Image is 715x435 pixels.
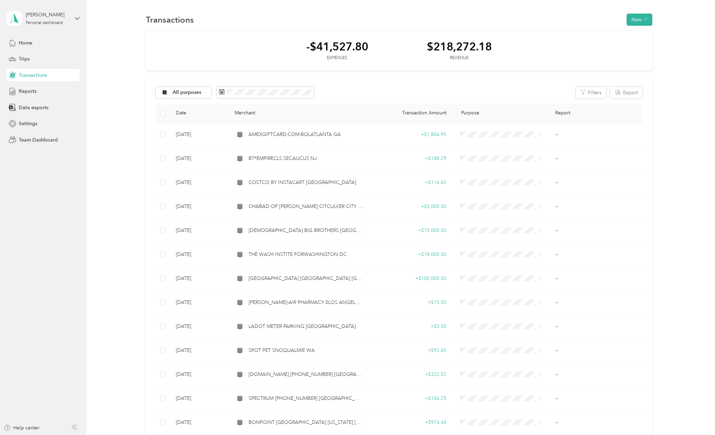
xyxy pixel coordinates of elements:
td: -- [550,339,643,363]
td: [DATE] [170,267,229,291]
td: -- [550,411,643,435]
span: AMEXGIFTCARD.COM-BOLATLANTA GA [249,131,341,138]
td: -- [550,123,643,147]
button: Help center [4,424,39,432]
span: Trips [19,55,30,63]
div: [PERSON_NAME] [26,11,69,18]
div: + $92.45 [374,347,446,354]
span: LADOT METER PARKING [GEOGRAPHIC_DATA] [249,323,356,330]
span: SPECTRUM [PHONE_NUMBER] [GEOGRAPHIC_DATA] [249,395,363,402]
div: + $100,000.00 [374,275,446,282]
span: CHABAD OF [PERSON_NAME] CITCULVER CITY CA [249,203,363,210]
td: [DATE] [170,219,229,243]
td: [DATE] [170,291,229,315]
div: + $15.00 [374,299,446,306]
div: + $10,000.00 [374,227,446,234]
td: [DATE] [170,339,229,363]
div: + $18,000.00 [374,251,446,258]
div: + $106.25 [374,395,446,402]
span: Home [19,39,32,47]
td: [DATE] [170,387,229,411]
div: + $5,000.00 [374,203,446,210]
div: + $1,806.95 [374,131,446,138]
button: New [627,14,652,26]
td: [DATE] [170,147,229,171]
th: Report [550,104,643,123]
span: BONPOINT [GEOGRAPHIC_DATA] [US_STATE] [GEOGRAPHIC_DATA] [249,419,363,426]
th: Merchant [229,104,369,123]
div: Expenses [306,55,368,61]
span: Data exports [19,104,48,111]
td: -- [550,267,643,291]
div: + $0.50 [374,323,446,330]
h1: Transactions [146,16,194,23]
span: [DOMAIN_NAME] [PHONE_NUMBER] [GEOGRAPHIC_DATA] [249,371,363,378]
button: Filters [576,87,606,99]
div: Personal dashboard [26,21,63,25]
span: [PERSON_NAME]-AIR PHARMACY 0LOS ANGELES [GEOGRAPHIC_DATA] [249,299,363,306]
td: [DATE] [170,123,229,147]
span: Settings [19,120,37,127]
td: -- [550,171,643,195]
td: [DATE] [170,363,229,387]
td: -- [550,315,643,339]
iframe: Everlance-gr Chat Button Frame [676,396,715,435]
td: -- [550,147,643,171]
div: + $974.44 [374,419,446,426]
td: -- [550,387,643,411]
span: All purposes [173,90,202,95]
th: Transaction Amount [368,104,452,123]
td: -- [550,219,643,243]
span: BT*EMPIRECLS SECAUCUS NJ [249,155,317,162]
span: Reports [19,88,37,95]
span: SPOT PET SNOQUALMIE WA [249,347,315,354]
td: -- [550,363,643,387]
span: [DEMOGRAPHIC_DATA] BIG BROTHERS [GEOGRAPHIC_DATA] [GEOGRAPHIC_DATA] [249,227,363,234]
td: [DATE] [170,411,229,435]
div: + $322.02 [374,371,446,378]
td: -- [550,243,643,267]
th: Date [170,104,229,123]
div: -$41,527.80 [306,40,368,53]
td: [DATE] [170,195,229,219]
span: Purpose [457,110,479,116]
div: + $116.63 [374,179,446,186]
div: Revenue [427,55,492,61]
span: THE WASH INSTITE FORWASHINGTON DC [249,251,347,258]
button: Export [610,87,643,99]
span: [GEOGRAPHIC_DATA] [GEOGRAPHIC_DATA] [GEOGRAPHIC_DATA] [249,275,363,282]
td: -- [550,195,643,219]
span: Transactions [19,72,47,79]
div: + $188.29 [374,155,446,162]
td: [DATE] [170,171,229,195]
td: -- [550,291,643,315]
span: Team Dashboard [19,136,58,144]
span: COSTCO BY INSTACART [GEOGRAPHIC_DATA] [249,179,356,186]
div: $218,272.18 [427,40,492,53]
td: [DATE] [170,243,229,267]
td: [DATE] [170,315,229,339]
